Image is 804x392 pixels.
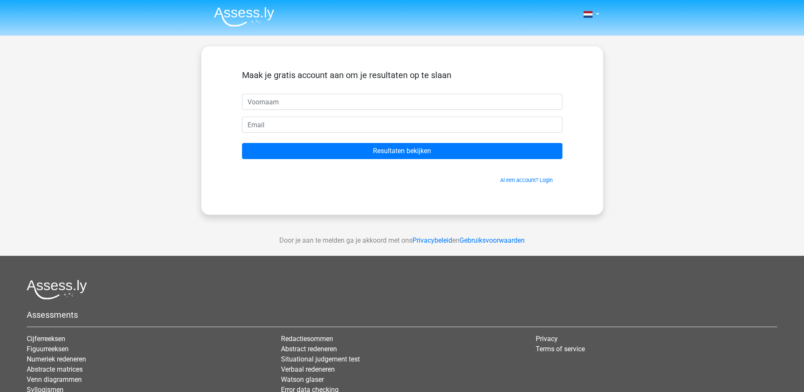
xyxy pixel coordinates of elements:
a: Redactiesommen [281,335,333,343]
input: Voornaam [242,94,562,110]
h5: Assessments [27,310,777,320]
img: Assessly [214,7,274,27]
a: Abstracte matrices [27,365,83,373]
h5: Maak je gratis account aan om je resultaten op te slaan [242,70,562,80]
a: Venn diagrammen [27,375,82,384]
a: Cijferreeksen [27,335,65,343]
input: Resultaten bekijken [242,143,562,159]
a: Privacy [536,335,558,343]
a: Numeriek redeneren [27,355,86,363]
img: Assessly logo [27,280,87,300]
a: Gebruiksvoorwaarden [459,236,525,244]
a: Terms of service [536,345,585,353]
a: Abstract redeneren [281,345,337,353]
a: Privacybeleid [412,236,452,244]
input: Email [242,117,562,133]
a: Figuurreeksen [27,345,69,353]
a: Situational judgement test [281,355,360,363]
a: Watson glaser [281,375,324,384]
a: Al een account? Login [500,177,553,183]
a: Verbaal redeneren [281,365,335,373]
